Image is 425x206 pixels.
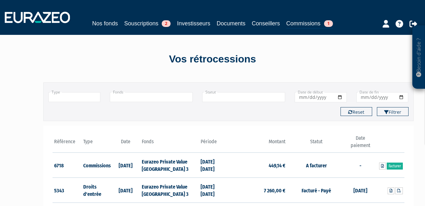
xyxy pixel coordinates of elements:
td: A facturer [287,153,346,178]
td: Eurazeo Private Value [GEOGRAPHIC_DATA] 3 [140,153,199,178]
td: - [346,153,375,178]
th: Type [82,135,111,153]
th: Montant [228,135,287,153]
td: [DATE] [111,153,141,178]
td: [DATE] [DATE] [199,178,228,203]
a: Facturer [387,163,403,170]
a: Documents [217,19,246,28]
td: Facturé - Payé [287,178,346,203]
a: Nos fonds [92,19,118,28]
td: 7 260,00 € [228,178,287,203]
p: Besoin d'aide ? [415,29,422,86]
td: [DATE] [DATE] [199,153,228,178]
th: Période [199,135,228,153]
button: Filtrer [377,107,409,116]
a: Conseillers [252,19,280,28]
a: Souscriptions2 [124,19,171,28]
a: Commissions1 [286,19,333,29]
th: Statut [287,135,346,153]
td: Commissions [82,153,111,178]
a: Investisseurs [177,19,210,28]
img: 1732889491-logotype_eurazeo_blanc_rvb.png [5,12,70,23]
th: Référence [53,135,82,153]
div: Vos rétrocessions [32,52,393,67]
td: 6718 [53,153,82,178]
th: Date paiement [346,135,375,153]
td: Eurazeo Private Value [GEOGRAPHIC_DATA] 3 [140,178,199,203]
td: 449,14 € [228,153,287,178]
span: 1 [324,20,333,27]
span: 2 [162,20,171,27]
th: Date [111,135,141,153]
td: Droits d'entrée [82,178,111,203]
button: Reset [341,107,372,116]
td: [DATE] [111,178,141,203]
td: 5343 [53,178,82,203]
td: [DATE] [346,178,375,203]
th: Fonds [140,135,199,153]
